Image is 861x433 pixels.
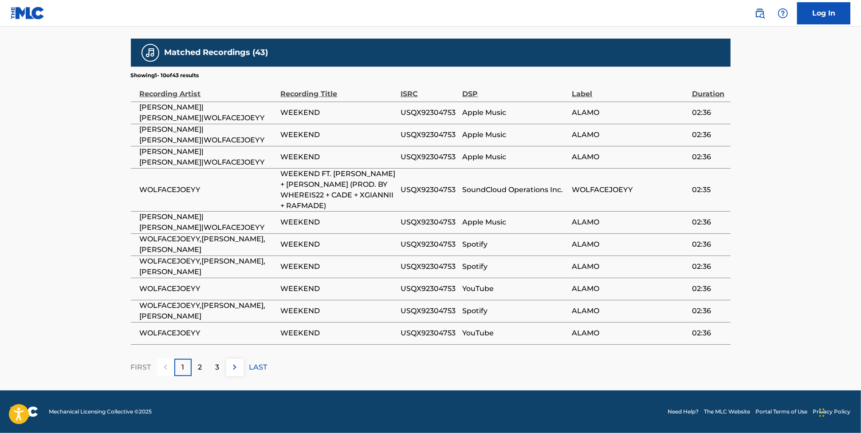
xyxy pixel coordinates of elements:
span: WEEKEND [281,130,396,140]
p: Showing 1 - 10 of 43 results [131,71,199,79]
span: Mechanical Licensing Collective © 2025 [49,408,152,416]
span: WOLFACEJOEYY [140,185,276,195]
img: MLC Logo [11,7,45,20]
span: Apple Music [463,217,568,228]
span: Apple Music [463,152,568,162]
div: Drag [819,399,825,426]
span: [PERSON_NAME]|[PERSON_NAME]|WOLFACEJOEYY [140,146,276,168]
span: WEEKEND [281,283,396,294]
span: ALAMO [572,130,688,140]
span: USQX92304753 [401,107,458,118]
div: Recording Title [281,79,396,99]
span: USQX92304753 [401,152,458,162]
span: USQX92304753 [401,217,458,228]
p: FIRST [131,362,151,373]
span: Apple Music [463,107,568,118]
a: Log In [797,2,850,24]
span: WEEKEND [281,107,396,118]
span: ALAMO [572,306,688,316]
iframe: Chat Widget [817,390,861,433]
span: WEEKEND [281,217,396,228]
span: WOLFACEJOEYY [140,328,276,339]
span: WEEKEND [281,328,396,339]
span: WOLFACEJOEYY [140,283,276,294]
span: Apple Music [463,130,568,140]
span: WEEKEND [281,152,396,162]
p: 3 [216,362,220,373]
span: USQX92304753 [401,261,458,272]
a: Need Help? [668,408,699,416]
span: [PERSON_NAME]|[PERSON_NAME]|WOLFACEJOEYY [140,124,276,146]
span: USQX92304753 [401,306,458,316]
div: Recording Artist [140,79,276,99]
span: USQX92304753 [401,239,458,250]
span: USQX92304753 [401,130,458,140]
a: Public Search [751,4,769,22]
a: Portal Terms of Use [755,408,807,416]
img: search [755,8,765,19]
img: Matched Recordings [145,47,156,58]
h5: Matched Recordings (43) [165,47,268,58]
div: Help [774,4,792,22]
span: USQX92304753 [401,283,458,294]
span: WOLFACEJOEYY [572,185,688,195]
span: Spotify [463,261,568,272]
a: Privacy Policy [813,408,850,416]
span: ALAMO [572,328,688,339]
span: 02:36 [692,152,726,162]
p: 2 [198,362,202,373]
a: The MLC Website [704,408,750,416]
span: ALAMO [572,283,688,294]
span: WEEKEND [281,261,396,272]
span: WOLFACEJOEYY,[PERSON_NAME],[PERSON_NAME] [140,234,276,255]
span: 02:36 [692,328,726,339]
span: ALAMO [572,152,688,162]
p: LAST [249,362,267,373]
img: help [778,8,788,19]
img: logo [11,406,38,417]
span: SoundCloud Operations Inc. [463,185,568,195]
span: ALAMO [572,239,688,250]
div: Label [572,79,688,99]
p: 1 [181,362,184,373]
span: WEEKEND [281,306,396,316]
span: Spotify [463,239,568,250]
div: DSP [463,79,568,99]
span: WEEKEND [281,239,396,250]
span: 02:36 [692,217,726,228]
div: Duration [692,79,726,99]
span: USQX92304753 [401,328,458,339]
span: WOLFACEJOEYY,[PERSON_NAME],[PERSON_NAME] [140,256,276,277]
span: 02:36 [692,306,726,316]
span: 02:36 [692,261,726,272]
span: Spotify [463,306,568,316]
span: ALAMO [572,217,688,228]
span: ALAMO [572,261,688,272]
span: [PERSON_NAME]|[PERSON_NAME]|WOLFACEJOEYY [140,212,276,233]
span: ALAMO [572,107,688,118]
span: YouTube [463,283,568,294]
div: ISRC [401,79,458,99]
span: 02:36 [692,283,726,294]
span: YouTube [463,328,568,339]
span: WOLFACEJOEYY,[PERSON_NAME],[PERSON_NAME] [140,300,276,322]
span: USQX92304753 [401,185,458,195]
span: 02:36 [692,130,726,140]
span: 02:35 [692,185,726,195]
span: WEEKEND FT. [PERSON_NAME] + [PERSON_NAME] (PROD. BY WHEREIS22 + CADE + XGIANNII + RAFMADE) [281,169,396,211]
span: 02:36 [692,107,726,118]
span: [PERSON_NAME]|[PERSON_NAME]|WOLFACEJOEYY [140,102,276,123]
img: right [229,362,240,373]
span: 02:36 [692,239,726,250]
